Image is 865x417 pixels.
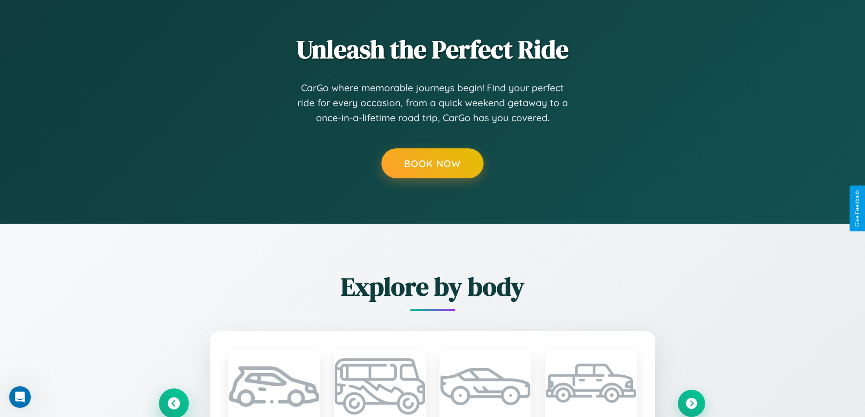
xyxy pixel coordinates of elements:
h2: Unleash the Perfect Ride [160,32,705,67]
div: Give Feedback [854,190,860,227]
button: Book Now [381,148,484,178]
p: CarGo where memorable journeys begin! Find your perfect ride for every occasion, from a quick wee... [297,80,569,126]
h2: Explore by body [160,269,705,304]
iframe: Intercom live chat [9,386,31,408]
